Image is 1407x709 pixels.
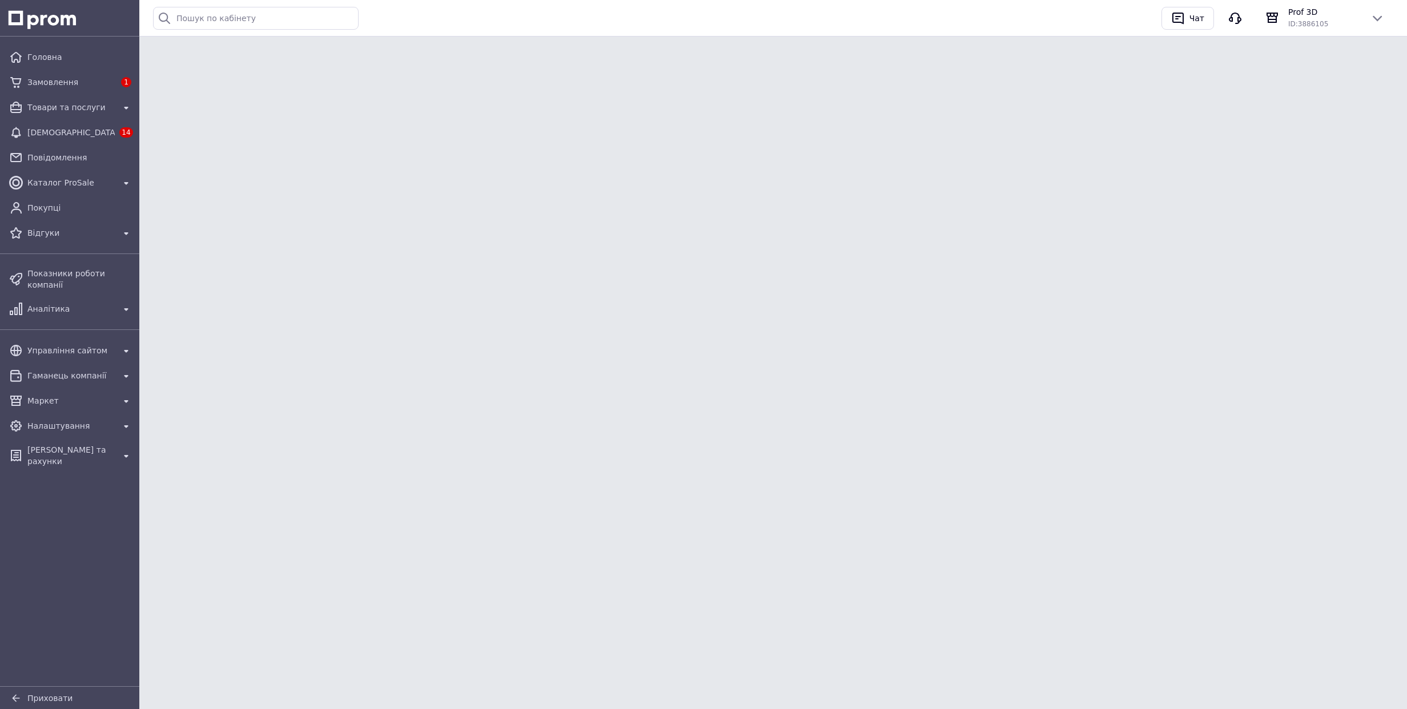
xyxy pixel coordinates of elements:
input: Пошук по кабінету [153,7,359,30]
span: 1 [121,77,131,87]
span: Товари та послуги [27,102,115,113]
span: 14 [119,127,132,138]
span: [DEMOGRAPHIC_DATA] [27,127,115,138]
span: ID: 3886105 [1288,20,1328,28]
span: Гаманець компанії [27,370,115,381]
span: Управління сайтом [27,345,115,356]
span: Маркет [27,395,115,406]
span: Prof 3D [1288,6,1361,18]
span: Налаштування [27,420,115,432]
div: Чат [1187,10,1207,27]
span: Приховати [27,694,73,703]
span: Показники роботи компанії [27,268,133,291]
span: Повідомлення [27,152,133,163]
span: Аналітика [27,303,115,315]
span: Покупці [27,202,133,213]
span: Відгуки [27,227,115,239]
span: Головна [27,51,133,63]
span: [PERSON_NAME] та рахунки [27,444,115,467]
span: Каталог ProSale [27,177,115,188]
span: Замовлення [27,76,115,88]
button: Чат [1161,7,1214,30]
